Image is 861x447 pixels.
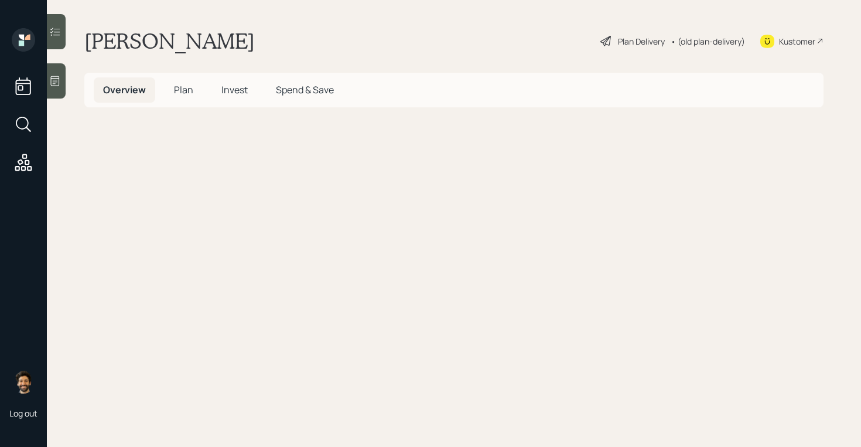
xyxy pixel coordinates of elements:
span: Plan [174,83,193,96]
div: • (old plan-delivery) [671,35,745,48]
span: Invest [221,83,248,96]
h1: [PERSON_NAME] [84,28,255,54]
img: eric-schwartz-headshot.png [12,370,35,394]
div: Plan Delivery [618,35,665,48]
div: Log out [9,408,37,419]
span: Spend & Save [276,83,334,96]
div: Kustomer [779,35,815,48]
span: Overview [103,83,146,96]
